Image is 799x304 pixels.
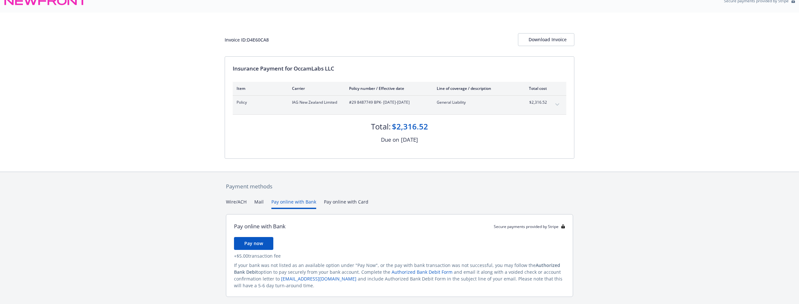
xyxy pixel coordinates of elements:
div: Pay online with Bank [234,222,286,231]
div: Invoice ID: D4E60CA8 [225,36,269,43]
div: Payment methods [226,182,573,191]
button: Wire/ACH [226,198,247,209]
div: Total cost [523,86,547,91]
span: General Liability [437,100,512,105]
button: expand content [552,100,562,110]
div: If your bank was not listed as an available option under "Pay Now", or the pay with bank transact... [234,262,565,289]
div: Policy number / Effective date [349,86,426,91]
div: [DATE] [401,136,418,144]
button: Pay online with Bank [271,198,316,209]
button: Pay now [234,237,273,250]
button: Pay online with Card [324,198,368,209]
button: Download Invoice [518,33,574,46]
div: Carrier [292,86,339,91]
span: IAG New Zealand Limited [292,100,339,105]
div: Due on [381,136,399,144]
div: Line of coverage / description [437,86,512,91]
div: Download Invoice [529,33,564,46]
div: PolicyIAG New Zealand Limited#29 8487749 BPK- [DATE]-[DATE]General Liability$2,316.52expand content [233,96,566,114]
span: Policy [237,100,282,105]
span: #29 8487749 BPK - [DATE]-[DATE] [349,100,426,105]
a: Authorized Bank Debit Form [392,269,453,275]
a: [EMAIL_ADDRESS][DOMAIN_NAME] [281,276,356,282]
div: Insurance Payment for OccamLabs LLC [233,64,566,73]
div: $2,316.52 [392,121,428,132]
div: Secure payments provided by Stripe [494,224,565,229]
div: Item [237,86,282,91]
span: $2,316.52 [523,100,547,105]
span: Pay now [244,240,263,246]
span: Authorized Bank Debit [234,262,560,275]
div: Total: [371,121,391,132]
div: + $5.00 transaction fee [234,252,565,259]
button: Mail [254,198,264,209]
